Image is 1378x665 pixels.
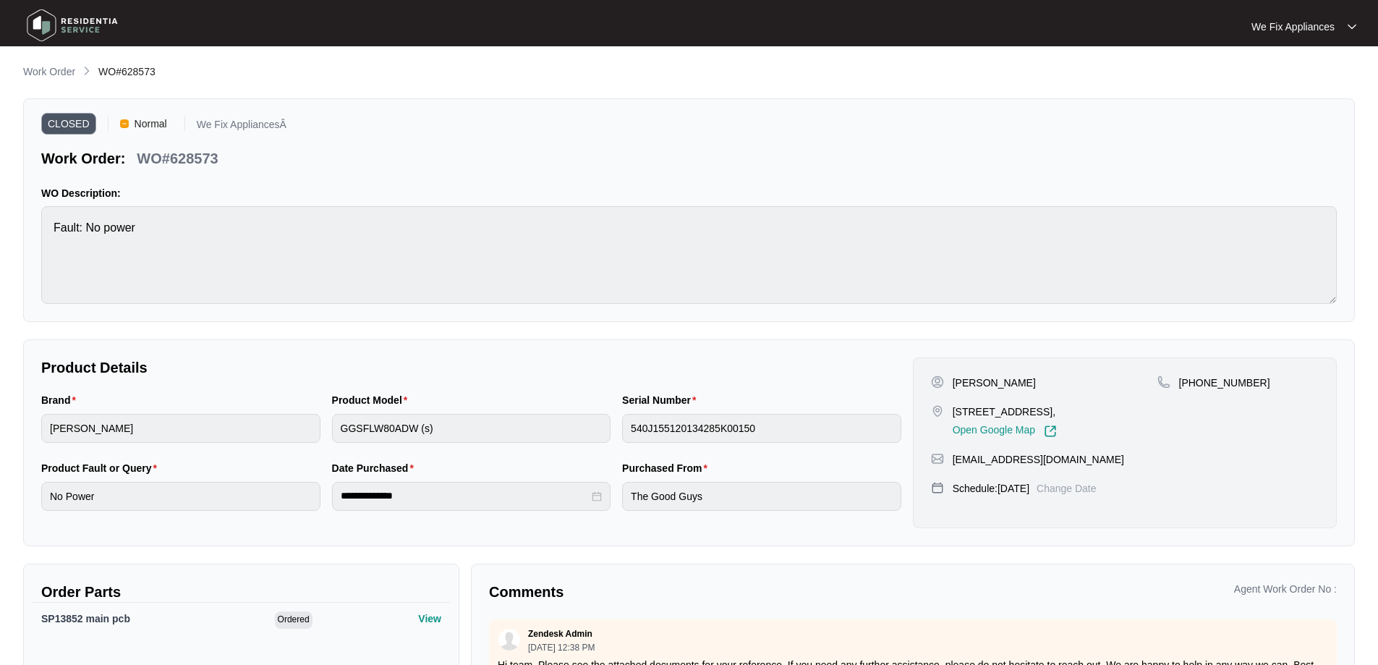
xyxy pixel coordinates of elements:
input: Brand [41,414,320,443]
p: Change Date [1037,481,1097,496]
img: chevron-right [81,65,93,77]
p: Work Order: [41,148,125,169]
p: We Fix Appliances [1251,20,1335,34]
p: WO Description: [41,186,1337,200]
p: Order Parts [41,582,441,602]
img: user-pin [931,376,944,389]
input: Product Model [332,414,611,443]
p: We Fix AppliancesÂ [197,119,286,135]
input: Date Purchased [341,488,590,504]
span: Ordered [275,611,312,629]
p: [PERSON_NAME] [953,376,1036,390]
a: Work Order [20,64,78,80]
p: [PHONE_NUMBER] [1179,376,1270,390]
p: View [418,611,441,626]
span: CLOSED [41,113,96,135]
label: Serial Number [622,393,702,407]
input: Product Fault or Query [41,482,320,511]
img: map-pin [1157,376,1170,389]
p: [DATE] 12:38 PM [528,643,595,652]
p: Comments [489,582,903,602]
input: Purchased From [622,482,901,511]
p: Agent Work Order No : [1234,582,1337,596]
label: Product Fault or Query [41,461,163,475]
input: Serial Number [622,414,901,443]
p: Zendesk Admin [528,628,592,640]
img: Vercel Logo [120,119,129,128]
img: residentia service logo [22,4,123,47]
span: SP13852 main pcb [41,613,130,624]
img: Link-External [1044,425,1057,438]
p: Work Order [23,64,75,79]
img: user.svg [498,629,520,651]
span: Normal [129,113,173,135]
p: Schedule: [DATE] [953,481,1029,496]
a: Open Google Map [953,425,1057,438]
label: Product Model [332,393,414,407]
label: Date Purchased [332,461,420,475]
img: dropdown arrow [1348,23,1356,30]
p: WO#628573 [137,148,218,169]
img: map-pin [931,452,944,465]
p: [EMAIL_ADDRESS][DOMAIN_NAME] [953,452,1124,467]
p: [STREET_ADDRESS], [953,404,1057,419]
textarea: Fault: No power [41,206,1337,304]
img: map-pin [931,481,944,494]
p: Product Details [41,357,901,378]
label: Brand [41,393,82,407]
img: map-pin [931,404,944,418]
label: Purchased From [622,461,713,475]
span: WO#628573 [98,66,156,77]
